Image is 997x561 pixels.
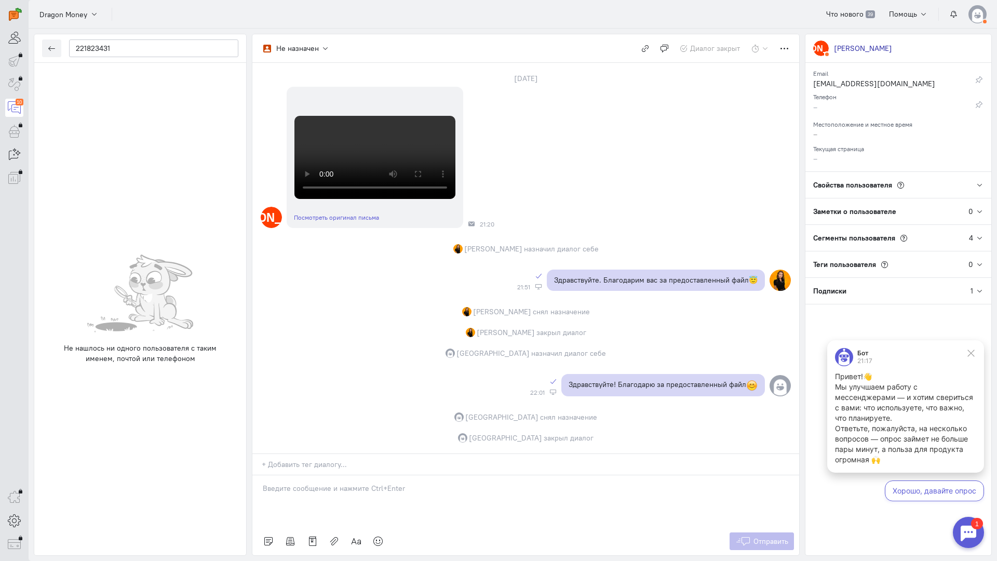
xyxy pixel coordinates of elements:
span: 21:20 [480,221,494,228]
div: 0 [968,259,973,270]
div: Заметки о пользователе [805,198,968,224]
a: Что нового 39 [820,5,880,23]
button: Помощь [883,5,934,23]
div: 4 [969,233,973,243]
span: Сегменты пользователя [813,233,895,243]
button: Диалог закрыт [674,39,746,57]
span: – [813,129,817,139]
img: carrot-quest.svg [9,8,22,21]
img: default-v4.png [968,5,987,23]
div: Текущая страница [813,142,983,153]
button: Отправить [730,532,794,550]
p: Ответьте, пожалуйста, на несколько вопросов — опрос займет не больше пары минут, а польза для про... [18,89,159,130]
div: Не назначен [276,43,319,54]
input: Поиск по имени, почте, телефону [69,39,238,57]
div: Почта [468,221,475,227]
img: zero-data-leads.png [87,255,194,332]
div: 0 [968,206,973,217]
div: 10 [16,99,23,105]
small: Email [813,67,828,77]
span: Что нового [826,9,864,19]
span: закрыл диалог [544,433,594,443]
span: – [813,154,817,163]
span: Помощь [889,9,917,19]
span: снял назначение [533,306,590,317]
div: [EMAIL_ADDRESS][DOMAIN_NAME] [813,78,959,91]
a: 10 [5,99,23,117]
span: [PERSON_NAME] [477,327,535,338]
span: Dragon Money [39,9,87,20]
div: Подписки [805,278,971,304]
div: 21:17 [41,23,56,30]
span: закрыл диалог [536,327,586,338]
span: [GEOGRAPHIC_DATA] [469,433,542,443]
span: Диалог закрыт [690,44,740,53]
button: Dragon Money [34,5,104,23]
span: Теги пользователя [813,260,876,269]
div: [PERSON_NAME] [834,43,892,54]
span: [PERSON_NAME] [464,244,522,254]
text: [PERSON_NAME] [225,210,318,225]
p: Мы улучшаем работу с мессенджерами — и хотим свериться с вами: что используете, что важно, что пл... [18,47,159,89]
div: – [813,102,959,115]
div: 1 [971,286,973,296]
span: Отправить [753,537,788,546]
text: [PERSON_NAME] [787,43,855,54]
span: [GEOGRAPHIC_DATA] [465,412,538,422]
div: 1 [23,6,35,18]
div: Веб-панель [550,389,556,395]
p: Привет!👋 [18,37,159,47]
span: снял назначение [540,412,597,422]
span: :blush: [746,380,758,391]
span: назначил диалог себе [531,348,606,358]
a: Посмотреть оригинал письма [294,213,379,221]
div: Не нашлось ни одного пользователя с таким именем, почтой или телефоном [55,343,225,364]
button: Не назначен [258,39,335,57]
div: [DATE] [503,71,549,86]
div: Местоположение и местное время [813,117,983,129]
span: [GEOGRAPHIC_DATA] [456,348,530,358]
span: [PERSON_NAME] [473,306,531,317]
small: Телефон [813,90,837,101]
span: Свойства пользователя [813,180,892,190]
span: 39 [866,10,874,19]
div: Веб-панель [535,284,542,290]
p: Здравствуйте! Благодарю за предоставленный файл [569,379,758,391]
span: 21:51 [517,284,530,291]
p: Здравствуйте. Благодарим вас за предоставленный файл😇 [554,275,758,285]
button: Хорошо, давайте опрос [68,146,167,167]
span: назначил диалог себе [524,244,599,254]
span: 22:01 [530,389,545,396]
div: Бот [41,16,56,22]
